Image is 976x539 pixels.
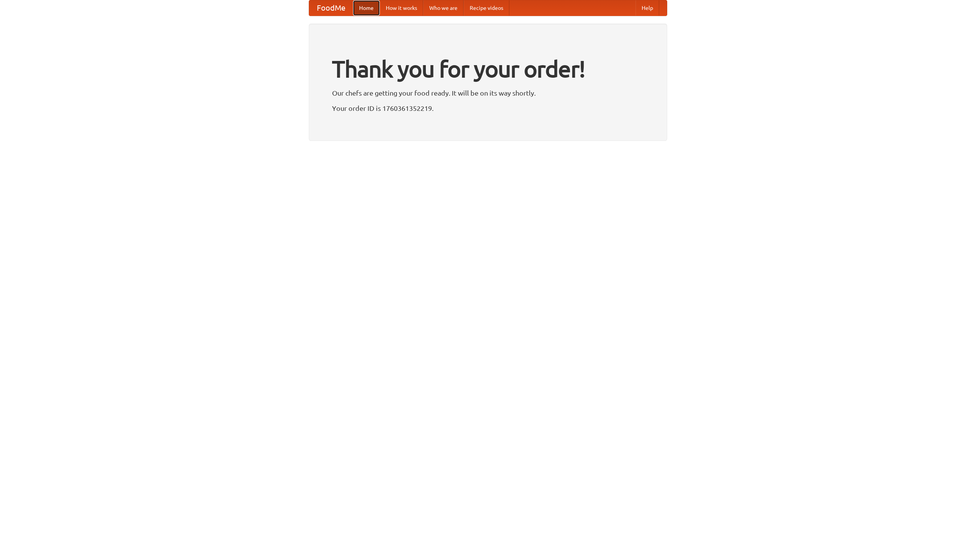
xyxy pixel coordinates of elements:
[423,0,464,16] a: Who we are
[332,87,644,99] p: Our chefs are getting your food ready. It will be on its way shortly.
[332,51,644,87] h1: Thank you for your order!
[332,102,644,114] p: Your order ID is 1760361352219.
[636,0,659,16] a: Help
[353,0,380,16] a: Home
[464,0,509,16] a: Recipe videos
[309,0,353,16] a: FoodMe
[380,0,423,16] a: How it works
